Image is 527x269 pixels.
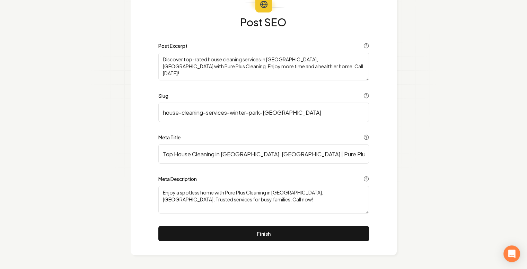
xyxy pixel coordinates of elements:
button: Finish [158,226,369,241]
label: Meta Description [158,176,197,181]
textarea: Discover top-rated house cleaning services in [GEOGRAPHIC_DATA], [GEOGRAPHIC_DATA] with Pure Plus... [158,53,369,80]
label: Meta Title [158,135,181,140]
label: Post Excerpt [158,43,187,48]
div: Open Intercom Messenger [503,245,520,262]
h1: Post SEO [158,17,369,28]
textarea: Enjoy a spotless home with Pure Plus Cleaning in [GEOGRAPHIC_DATA], [GEOGRAPHIC_DATA]. Trusted se... [158,186,369,214]
label: Slug [158,93,168,98]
